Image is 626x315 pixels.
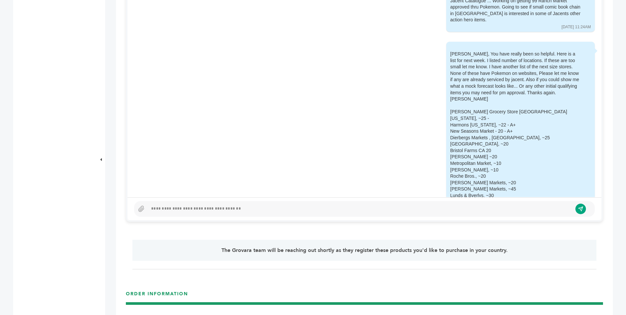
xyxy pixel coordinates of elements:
div: [PERSON_NAME] Grocery Store [GEOGRAPHIC_DATA][US_STATE], ~25 - [450,109,582,122]
div: Bristol Farms CA 20 [450,147,582,154]
p: The Grovara team will be reaching out shortly as they register these products you'd like to purch... [151,246,578,254]
div: Dierbergs Markets , [GEOGRAPHIC_DATA], ~25 [450,135,582,141]
div: [PERSON_NAME] ~20 [450,154,582,160]
div: [PERSON_NAME], You have really been so helpful. Here is a list for next week. I listed number of ... [450,51,582,257]
div: Lunds & Byerlys, ~30 [450,192,582,199]
div: [PERSON_NAME], ~10 [450,167,582,173]
div: Roche Bros., ~20 [450,173,582,180]
div: [PERSON_NAME] Markets, ~20 [450,180,582,186]
div: Harmons [US_STATE], ~22 - A+ [450,122,582,128]
div: New Seasons Market - 20 - A+ [450,128,582,135]
div: Metropolitan Market, ~10 [450,160,582,167]
div: [GEOGRAPHIC_DATA], ~20 [450,141,582,147]
div: [PERSON_NAME] Markets, ~45 [450,186,582,192]
div: [DATE] 11:24AM [562,24,591,30]
h3: ORDER INFORMATION [126,291,603,302]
